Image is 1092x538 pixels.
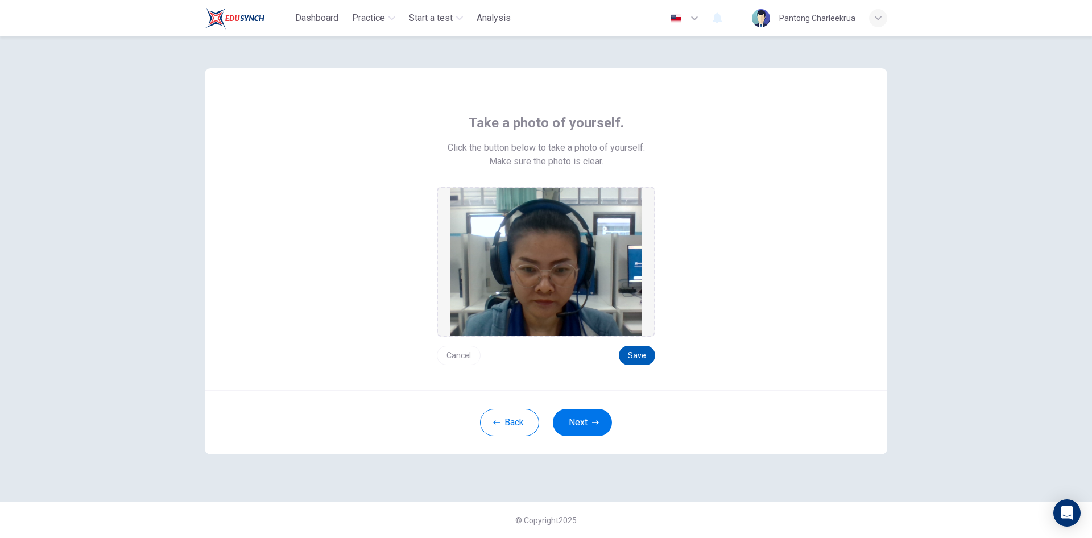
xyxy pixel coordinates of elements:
[489,155,603,168] span: Make sure the photo is clear.
[669,14,683,23] img: en
[404,8,468,28] button: Start a test
[348,8,400,28] button: Practice
[291,8,343,28] button: Dashboard
[448,141,645,155] span: Click the button below to take a photo of yourself.
[205,7,291,30] a: Train Test logo
[619,346,655,365] button: Save
[779,11,855,25] div: Pantong Charleekrua
[1053,499,1081,527] div: Open Intercom Messenger
[205,7,264,30] img: Train Test logo
[450,188,642,336] img: preview screemshot
[553,409,612,436] button: Next
[469,114,624,132] span: Take a photo of yourself.
[472,8,515,28] button: Analysis
[437,346,481,365] button: Cancel
[409,11,453,25] span: Start a test
[752,9,770,27] img: Profile picture
[477,11,511,25] span: Analysis
[295,11,338,25] span: Dashboard
[352,11,385,25] span: Practice
[480,409,539,436] button: Back
[515,516,577,525] span: © Copyright 2025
